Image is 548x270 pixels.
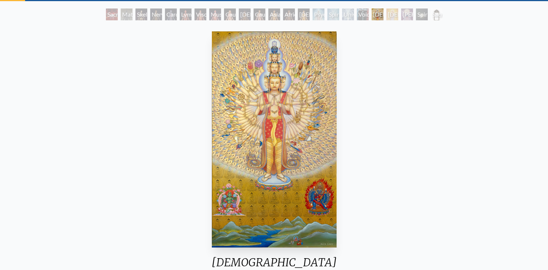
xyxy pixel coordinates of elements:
[431,8,442,20] div: Sacred Mirrors Frame
[386,8,398,20] div: [DEMOGRAPHIC_DATA]
[121,8,132,20] div: Material World
[298,8,310,20] div: [DEMOGRAPHIC_DATA] Woman
[150,8,162,20] div: Nervous System
[180,8,192,20] div: Lymphatic System
[194,8,206,20] div: Viscera
[135,8,147,20] div: Skeletal System
[268,8,280,20] div: Asian Man
[401,8,413,20] div: [PERSON_NAME]
[342,8,354,20] div: Universal Mind Lattice
[165,8,177,20] div: Cardiovascular System
[224,8,236,20] div: Caucasian Woman
[327,8,339,20] div: Spiritual Energy System
[239,8,251,20] div: [DEMOGRAPHIC_DATA] Woman
[357,8,369,20] div: Void Clear Light
[106,8,118,20] div: Sacred Mirrors Room, [GEOGRAPHIC_DATA]
[372,8,383,20] div: [DEMOGRAPHIC_DATA]
[416,8,428,20] div: Spiritual World
[209,8,221,20] div: Muscle System
[254,8,265,20] div: Caucasian Man
[283,8,295,20] div: African Man
[313,8,324,20] div: Psychic Energy System
[212,31,337,247] img: 18-Avalokitesvara-1983-Alex-Grey-watermarked.jpg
